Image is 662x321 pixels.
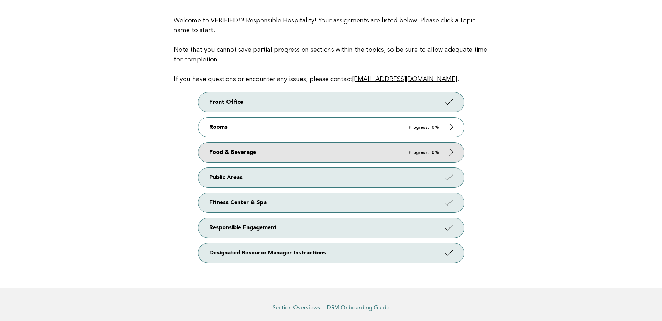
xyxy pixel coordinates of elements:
strong: 0% [432,125,439,130]
a: Front Office [198,92,464,112]
a: Section Overviews [273,304,320,311]
a: Responsible Engagement [198,218,464,238]
em: Progress: [409,125,429,130]
p: Welcome to VERIFIED™ Responsible Hospitality! Your assignments are listed below. Please click a t... [174,16,488,84]
a: Public Areas [198,168,464,187]
a: Food & Beverage Progress: 0% [198,143,464,162]
a: [EMAIL_ADDRESS][DOMAIN_NAME] [352,76,457,82]
a: Designated Resource Manager Instructions [198,243,464,263]
strong: 0% [432,150,439,155]
a: Rooms Progress: 0% [198,118,464,137]
a: DRM Onboarding Guide [327,304,389,311]
em: Progress: [409,150,429,155]
a: Fitness Center & Spa [198,193,464,212]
